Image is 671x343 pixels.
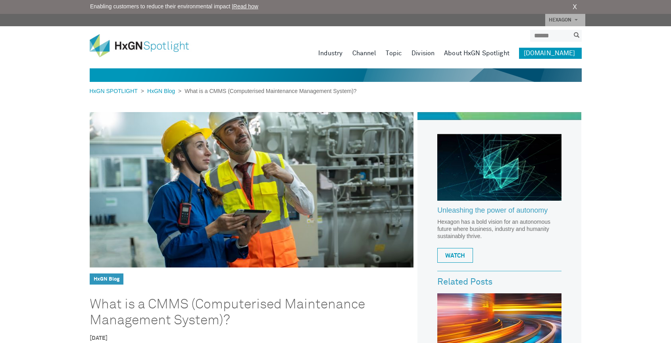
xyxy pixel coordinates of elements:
h1: What is a CMMS (Computerised Maintenance Management System)? [90,296,391,328]
a: About HxGN Spotlight [444,48,509,59]
div: > > [90,87,357,95]
time: [DATE] [90,335,108,341]
a: HxGN Blog [144,88,178,94]
img: Hexagon_CorpVideo_Pod_RR_2.jpg [437,134,561,201]
a: Industry [318,48,343,59]
a: WATCH [437,248,473,263]
p: Hexagon has a bold vision for an autonomous future where business, industry and humanity sustaina... [437,218,561,240]
span: What is a CMMS (Computerised Maintenance Management System)? [181,88,356,94]
a: HEXAGON [545,14,585,26]
a: Division [411,48,435,59]
h3: Related Posts [437,277,561,287]
img: What is a CMMS (Computerised Maintenance Management System)? [90,112,414,267]
a: Read how [233,3,258,10]
a: Topic [386,48,402,59]
a: Channel [352,48,377,59]
a: [DOMAIN_NAME] [519,48,582,59]
img: HxGN Spotlight [90,34,201,57]
a: X [573,2,577,12]
a: Unleashing the power of autonomy [437,207,561,219]
span: Enabling customers to reduce their environmental impact | [90,2,258,11]
a: HxGN SPOTLIGHT [90,88,141,94]
a: HxGN Blog [94,277,119,282]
